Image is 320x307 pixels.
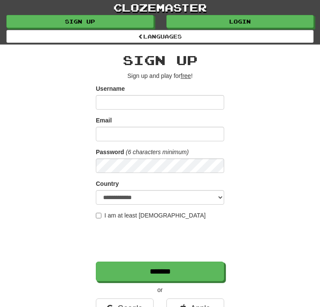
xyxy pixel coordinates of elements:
[6,30,314,43] a: Languages
[96,213,101,218] input: I am at least [DEMOGRAPHIC_DATA]
[96,179,119,188] label: Country
[96,53,224,67] h2: Sign up
[96,84,125,93] label: Username
[6,15,154,28] a: Sign up
[96,116,112,125] label: Email
[96,224,226,257] iframe: reCAPTCHA
[96,286,224,294] p: or
[96,72,224,80] p: Sign up and play for !
[181,72,191,79] u: free
[166,15,314,28] a: Login
[126,149,189,155] em: (6 characters minimum)
[96,148,124,156] label: Password
[96,211,206,220] label: I am at least [DEMOGRAPHIC_DATA]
